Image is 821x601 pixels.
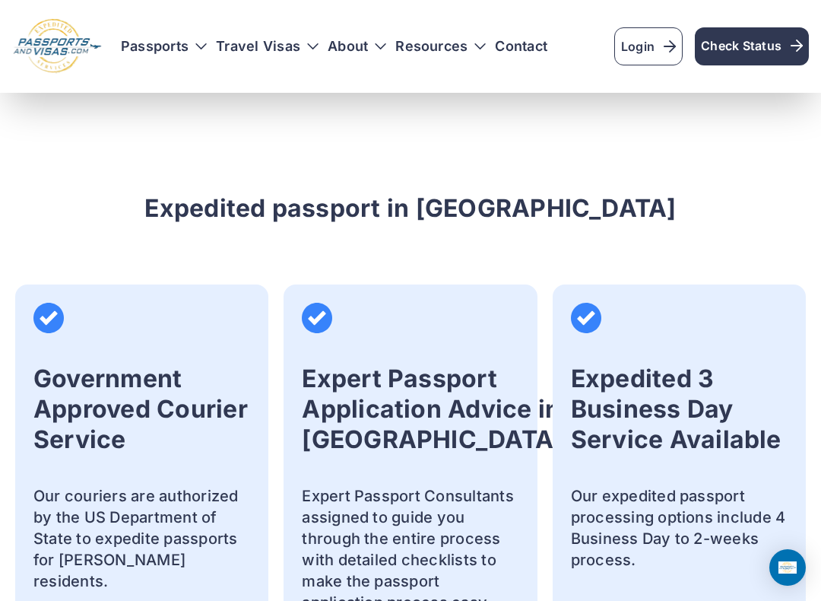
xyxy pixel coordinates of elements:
h3: Travel Visas [216,39,319,54]
h3: Resources [395,39,486,54]
span: Check Status [701,37,803,55]
a: Login [614,27,683,65]
h3: Expedited 3 Business Day Service Available [571,364,788,455]
img: Logo [12,18,103,75]
h3: Expert Passport Application Advice in [GEOGRAPHIC_DATA] [302,364,563,455]
h5: Our expedited passport processing options include 4 Business Day to 2-weeks process. [571,485,788,571]
a: Contact [495,39,547,54]
a: Check Status [695,27,809,65]
span: Login [621,37,676,56]
h3: Expedited passport in [GEOGRAPHIC_DATA] [15,193,806,224]
h3: Passports [121,39,207,54]
h5: Our couriers are authorized by the US Department of State to expedite passports for [PERSON_NAME]... [33,485,250,592]
div: Open Intercom Messenger [769,549,806,586]
a: About [328,39,368,54]
h3: Government Approved Courier Service [33,364,250,455]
